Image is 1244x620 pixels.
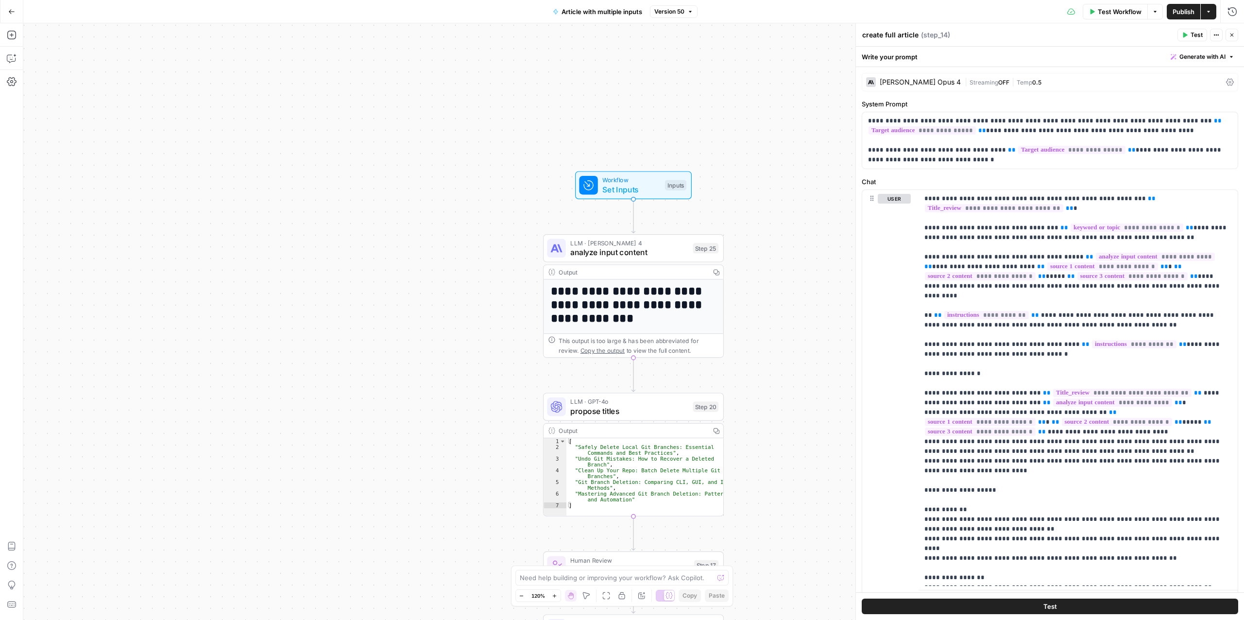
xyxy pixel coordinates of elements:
div: user [862,190,911,609]
button: Paste [705,589,729,602]
span: LLM · GPT-4o [570,397,688,406]
div: 5 [544,479,566,491]
span: propose titles [570,405,688,417]
div: Output [559,426,705,435]
span: | [965,77,970,86]
span: Copy the output [580,347,625,354]
span: Test [1191,31,1203,39]
span: Workflow [602,175,660,185]
span: 0.5 [1032,79,1041,86]
button: Test [1177,29,1207,41]
g: Edge from step_17 to step_14 [631,579,635,613]
span: Choose title [570,564,689,575]
label: Chat [862,177,1238,187]
g: Edge from step_25 to step_20 [631,358,635,392]
span: Copy [682,591,697,600]
div: 7 [544,502,566,508]
span: Publish [1173,7,1194,17]
span: Generate with AI [1179,52,1226,61]
div: Write your prompt [856,47,1244,67]
span: Paste [709,591,725,600]
span: Human Review [570,555,689,565]
button: Test [862,599,1238,614]
span: analyze input content [570,246,688,258]
button: Version 50 [650,5,698,18]
g: Edge from start to step_25 [631,199,635,233]
div: Step 20 [693,401,718,412]
button: user [878,194,911,204]
button: Publish [1167,4,1200,19]
span: Article with multiple inputs [562,7,642,17]
span: Test [1043,602,1057,611]
span: ( step_14 ) [921,30,950,40]
div: WorkflowSet InputsInputs [543,171,724,199]
span: Streaming [970,79,998,86]
span: Temp [1017,79,1032,86]
button: Article with multiple inputs [547,4,648,19]
textarea: create full article [862,30,919,40]
div: Output [559,267,705,276]
div: Step 17 [694,560,718,571]
span: Test Workflow [1098,7,1142,17]
span: 120% [531,592,545,600]
button: Test Workflow [1083,4,1147,19]
div: LLM · GPT-4opropose titlesStep 20Output[ "Safely Delete Local Git Branches: Essential Commands an... [543,393,724,516]
button: Copy [679,589,701,602]
div: Inputs [665,180,686,190]
span: LLM · [PERSON_NAME] 4 [570,238,688,247]
div: 6 [544,491,566,502]
div: 4 [544,467,566,479]
div: 3 [544,456,566,467]
button: Generate with AI [1167,51,1238,63]
div: This output is too large & has been abbreviated for review. to view the full content. [559,336,718,355]
div: Human ReviewChoose titleStep 17 [543,551,724,580]
div: [PERSON_NAME] Opus 4 [880,79,961,86]
span: OFF [998,79,1009,86]
span: Version 50 [654,7,684,16]
div: 2 [544,444,566,456]
label: System Prompt [862,99,1238,109]
g: Edge from step_20 to step_17 [631,517,635,551]
div: Step 25 [693,243,718,254]
span: Set Inputs [602,184,660,195]
div: 1 [544,438,566,444]
span: | [1009,77,1017,86]
span: Toggle code folding, rows 1 through 7 [560,438,566,444]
